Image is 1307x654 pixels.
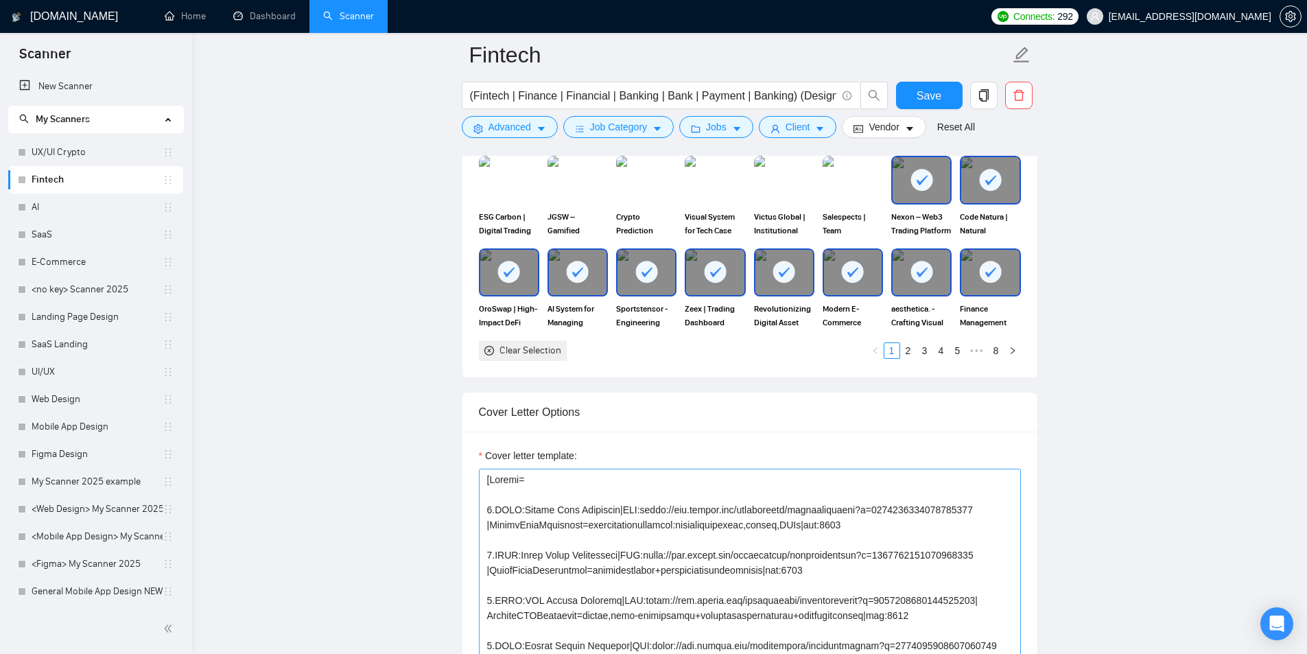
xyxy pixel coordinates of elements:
li: My Scanner 2025 example [8,468,183,495]
span: folder [691,124,700,134]
li: Fintech [8,166,183,194]
button: barsJob Categorycaret-down [563,116,674,138]
a: <Mobile App Design> My Scanner 2025 [32,523,163,550]
a: Fintech [32,166,163,194]
div: Cover Letter Options [479,393,1021,432]
span: holder [163,559,174,570]
span: JGSW – Gamified Cybersecurity Training Platform [547,210,608,237]
span: Victus Global | Institutional Crypto Infrastructure Website [754,210,814,237]
span: caret-down [905,124,915,134]
span: Visual System for Tech Case Studies [685,210,745,237]
a: 3 [917,343,932,358]
img: portfolio thumbnail image [479,156,539,204]
li: 4 [933,342,950,359]
span: Finance Management App Design [960,302,1020,329]
span: Zeex | Trading Dashboard Design | Crypto & Finance [685,302,745,329]
span: Nexon – Web3 Trading Platform UI Design [891,210,952,237]
a: 2 [901,343,916,358]
a: New Scanner [19,73,172,100]
span: left [871,347,880,355]
li: General Mobile App Design NEW(23.08.2025) [8,578,183,605]
span: idcard [853,124,863,134]
span: close-circle [484,346,494,355]
span: Code Natura | Natural Performance E-Commerce Website Design [960,210,1020,237]
a: 5 [950,343,965,358]
button: folderJobscaret-down [679,116,753,138]
span: holder [163,312,174,323]
span: holder [163,147,174,158]
span: holder [163,476,174,487]
span: info-circle [843,91,851,100]
li: SaaS Landing [8,331,183,358]
span: holder [163,229,174,240]
span: delete [1006,89,1032,102]
li: Next 5 Pages [966,342,988,359]
span: copy [971,89,997,102]
span: right [1009,347,1017,355]
span: My Scanners [36,113,90,125]
img: portfolio thumbnail image [547,156,608,204]
span: My Scanners [19,113,90,125]
li: Mobile App Design [8,413,183,441]
span: holder [163,284,174,295]
img: logo [12,6,21,28]
div: Clear Selection [499,343,561,358]
label: Cover letter template: [479,448,577,463]
button: setting [1280,5,1302,27]
a: My Scanner 2025 example [32,468,163,495]
a: <Web Design> My Scanner 2025 [32,495,163,523]
li: UX/UI Crypto [8,139,183,166]
span: search [861,89,887,102]
a: <Figma> My Scanner 2025 [32,550,163,578]
input: Search Freelance Jobs... [470,87,836,104]
span: double-left [163,622,177,635]
a: Web Design [32,386,163,413]
span: Salespects | Team Management Platform [823,210,883,237]
span: caret-down [732,124,742,134]
span: edit [1013,46,1031,64]
a: dashboardDashboard [233,10,296,22]
li: New Scanner [8,73,183,100]
li: Web Design [8,386,183,413]
li: Previous Page [867,342,884,359]
li: AI [8,194,183,221]
span: OroSwap | High-Impact DeFi Website Design [479,302,539,329]
li: Landing Page Design [8,303,183,331]
a: SaaS [32,221,163,248]
a: 8 [989,343,1004,358]
span: user [1090,12,1100,21]
a: homeHome [165,10,206,22]
li: UI/UX [8,358,183,386]
span: setting [1280,11,1301,22]
span: holder [163,339,174,350]
span: aesthetica. - Crafting Visual Stories 🎨✨ [891,302,952,329]
button: settingAdvancedcaret-down [462,116,558,138]
span: Scanner [8,44,82,73]
a: AI [32,194,163,221]
li: <Web Design> My Scanner 2025 [8,495,183,523]
span: holder [163,394,174,405]
li: Next Page [1004,342,1021,359]
li: 2 [900,342,917,359]
span: Crypto Prediction Trading Reinvented [616,210,676,237]
span: caret-down [537,124,546,134]
span: holder [163,504,174,515]
span: ••• [966,342,988,359]
a: UI/UX [32,358,163,386]
li: <no key> Scanner 2025 [8,276,183,303]
span: caret-down [815,124,825,134]
a: <no key> Scanner 2025 [32,276,163,303]
span: Vendor [869,119,899,135]
a: setting [1280,11,1302,22]
a: 4 [934,343,949,358]
span: holder [163,174,174,185]
a: Figma Design [32,441,163,468]
span: bars [575,124,585,134]
li: 5 [950,342,966,359]
span: Advanced [488,119,531,135]
li: 8 [988,342,1004,359]
input: Scanner name... [469,38,1010,72]
a: UX/UI Crypto [32,139,163,166]
img: upwork-logo.png [998,11,1009,22]
span: AI System for Managing Football Teams ⚽️ [547,302,608,329]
